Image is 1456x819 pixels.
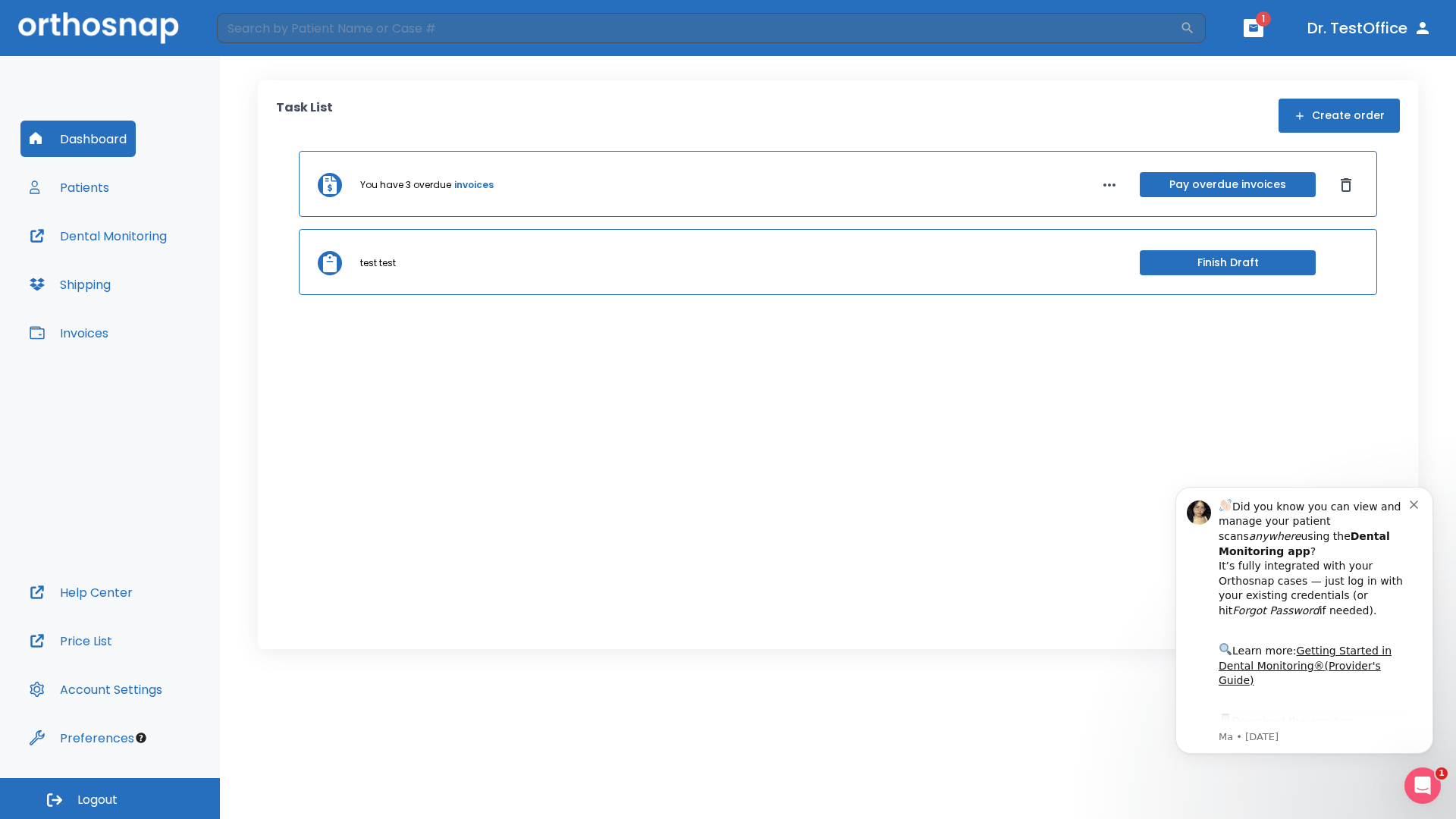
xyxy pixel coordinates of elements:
[1140,172,1316,197] button: Pay overdue invoices
[20,574,142,610] button: Help Center
[20,671,171,708] button: Account Settings
[257,33,269,45] button: Dismiss notification
[20,121,136,157] button: Dashboard
[66,266,257,280] p: Message from Ma, sent 2w ago
[1153,464,1456,778] iframe: Intercom notifications message
[360,256,396,270] p: test test
[20,218,176,254] button: Dental Monitoring
[18,12,179,43] img: Orthosnap
[1256,11,1271,27] span: 1
[217,13,1180,43] input: Search by Patient Name or Case #
[66,251,201,278] a: App Store
[1301,14,1438,42] button: Dr. TestOffice
[77,792,118,808] span: Logout
[20,623,121,659] button: Price List
[20,720,143,756] button: Preferences
[454,178,494,192] a: invoices
[1140,250,1316,275] button: Finish Draft
[1279,99,1400,133] button: Create order
[20,169,118,206] button: Patients
[1334,173,1358,197] button: Dismiss
[360,178,451,192] p: You have 3 overdue
[1404,767,1441,804] iframe: Intercom live chat
[1436,767,1448,780] span: 1
[20,315,118,351] button: Invoices
[276,99,333,133] p: Task List
[134,731,148,745] div: Tooltip anchor
[20,266,120,303] button: Shipping
[66,247,257,325] div: Download the app: | ​ Let us know if you need help getting started!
